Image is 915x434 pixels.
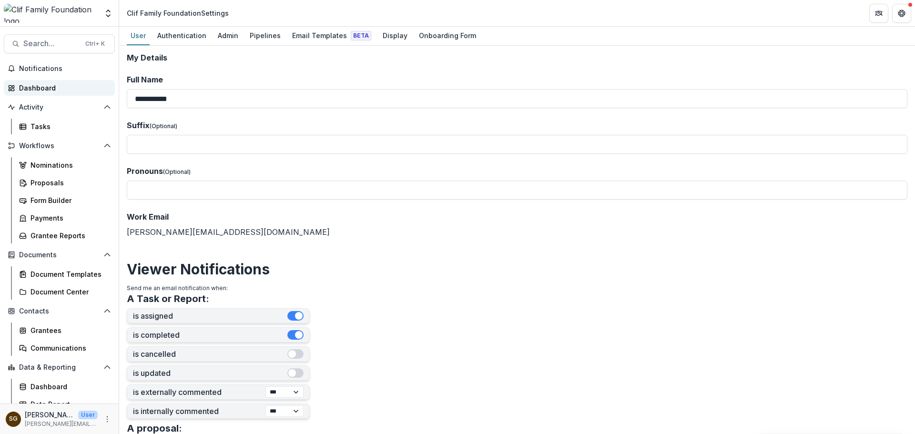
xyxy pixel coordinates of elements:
[19,251,100,259] span: Documents
[133,312,287,321] label: is assigned
[102,4,115,23] button: Open entity switcher
[30,121,107,131] div: Tasks
[133,407,265,416] label: is internally commented
[288,27,375,45] a: Email Templates Beta
[15,379,115,394] a: Dashboard
[15,157,115,173] a: Nominations
[30,231,107,241] div: Grantee Reports
[127,29,150,42] div: User
[30,382,107,392] div: Dashboard
[4,4,98,23] img: Clif Family Foundation logo
[30,195,107,205] div: Form Builder
[127,284,228,292] span: Send me an email notification when:
[83,39,107,49] div: Ctrl + K
[127,75,163,84] span: Full Name
[153,27,210,45] a: Authentication
[25,420,98,428] p: [PERSON_NAME][EMAIL_ADDRESS][DOMAIN_NAME]
[15,323,115,338] a: Grantees
[246,29,285,42] div: Pipelines
[15,119,115,134] a: Tasks
[133,369,287,378] label: is updated
[869,4,888,23] button: Partners
[30,287,107,297] div: Document Center
[25,410,74,420] p: [PERSON_NAME]
[30,213,107,223] div: Payments
[4,247,115,262] button: Open Documents
[4,138,115,153] button: Open Workflows
[214,29,242,42] div: Admin
[4,34,115,53] button: Search...
[15,396,115,412] a: Data Report
[30,269,107,279] div: Document Templates
[19,65,111,73] span: Notifications
[892,4,911,23] button: Get Help
[15,284,115,300] a: Document Center
[15,192,115,208] a: Form Builder
[133,331,287,340] label: is completed
[4,80,115,96] a: Dashboard
[163,168,191,175] span: (Optional)
[15,228,115,243] a: Grantee Reports
[9,416,18,422] div: Sarah Grady
[102,414,113,425] button: More
[133,388,265,397] label: is externally commented
[246,27,285,45] a: Pipelines
[30,325,107,335] div: Grantees
[15,340,115,356] a: Communications
[19,103,100,111] span: Activity
[415,29,480,42] div: Onboarding Form
[19,142,100,150] span: Workflows
[4,100,115,115] button: Open Activity
[123,6,233,20] nav: breadcrumb
[153,29,210,42] div: Authentication
[15,210,115,226] a: Payments
[15,175,115,191] a: Proposals
[127,8,229,18] div: Clif Family Foundation Settings
[288,29,375,42] div: Email Templates
[23,39,80,48] span: Search...
[214,27,242,45] a: Admin
[127,53,907,62] h2: My Details
[127,212,169,222] span: Work Email
[30,178,107,188] div: Proposals
[415,27,480,45] a: Onboarding Form
[19,307,100,315] span: Contacts
[351,31,371,40] span: Beta
[379,29,411,42] div: Display
[127,27,150,45] a: User
[19,363,100,372] span: Data & Reporting
[379,27,411,45] a: Display
[127,211,907,238] div: [PERSON_NAME][EMAIL_ADDRESS][DOMAIN_NAME]
[127,121,150,130] span: Suffix
[19,83,107,93] div: Dashboard
[4,61,115,76] button: Notifications
[30,343,107,353] div: Communications
[15,266,115,282] a: Document Templates
[4,303,115,319] button: Open Contacts
[150,122,177,130] span: (Optional)
[4,360,115,375] button: Open Data & Reporting
[30,160,107,170] div: Nominations
[127,293,209,304] h3: A Task or Report:
[127,261,907,278] h2: Viewer Notifications
[30,399,107,409] div: Data Report
[133,350,287,359] label: is cancelled
[127,423,182,434] h3: A proposal:
[127,166,163,176] span: Pronouns
[78,411,98,419] p: User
